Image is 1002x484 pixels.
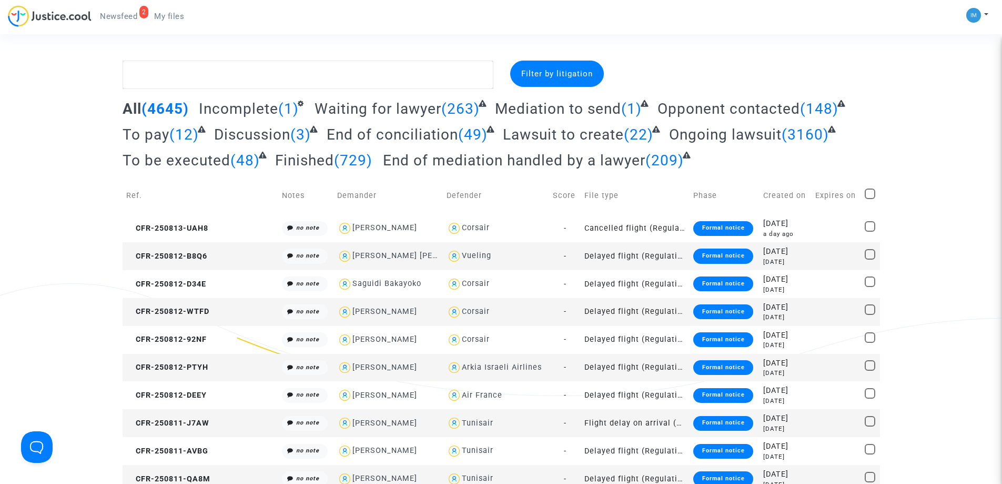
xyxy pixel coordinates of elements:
span: (148) [800,100,838,117]
div: Formal notice [693,416,753,431]
span: - [564,252,566,261]
div: [PERSON_NAME] [352,307,417,316]
span: - [564,391,566,400]
div: [PERSON_NAME] [352,391,417,400]
i: no note [296,336,319,343]
div: a day ago [763,230,808,239]
span: To be executed [123,152,230,169]
div: [DATE] [763,246,808,258]
div: Corsair [462,335,490,344]
span: Incomplete [199,100,278,117]
td: Defender [443,177,549,214]
div: Tunisair [462,474,493,483]
td: Delayed flight (Regulation EC 261/2004) [581,242,690,270]
div: [PERSON_NAME] [352,363,417,372]
td: File type [581,177,690,214]
span: Mediation to send [495,100,621,117]
td: Score [549,177,580,214]
img: icon-user.svg [337,388,352,403]
span: Opponent contacted [657,100,800,117]
td: Delayed flight (Regulation EC 261/2004) [581,298,690,326]
td: Delayed flight (Regulation EC 261/2004) [581,437,690,465]
td: Delayed flight (Regulation EC 261/2004) [581,326,690,354]
span: CFR-250812-92NF [126,335,207,344]
span: CFR-250813-UAH8 [126,224,208,233]
div: [DATE] [763,369,808,378]
div: [DATE] [763,258,808,266]
span: - [564,335,566,344]
div: Saguidi Bakayoko [352,279,421,288]
div: [PERSON_NAME] [352,419,417,428]
div: [PERSON_NAME] [PERSON_NAME] [352,251,484,260]
div: Vueling [462,251,491,260]
img: icon-user.svg [447,221,462,236]
td: Delayed flight (Regulation EC 261/2004) [581,270,690,298]
div: Corsair [462,279,490,288]
img: icon-user.svg [337,249,352,264]
span: CFR-250812-WTFD [126,307,209,316]
span: CFR-250811-AVBG [126,447,208,456]
div: [DATE] [763,469,808,480]
div: Formal notice [693,388,753,403]
span: Newsfeed [100,12,137,21]
span: (209) [645,152,684,169]
span: Finished [275,152,334,169]
div: Formal notice [693,221,753,236]
a: 2Newsfeed [92,8,146,24]
img: icon-user.svg [337,221,352,236]
i: no note [296,391,319,398]
a: My files [146,8,193,24]
td: Notes [278,177,334,214]
span: - [564,475,566,483]
td: Cancelled flight (Regulation EC 261/2004) [581,214,690,242]
iframe: Help Scout Beacon - Open [21,431,53,463]
div: Arkia Israeli Airlines [462,363,542,372]
div: Corsair [462,223,490,232]
span: (3) [290,126,311,143]
div: Formal notice [693,444,753,459]
span: CFR-250811-QA8M [126,475,210,483]
span: (4645) [141,100,189,117]
span: - [564,419,566,428]
div: 2 [139,6,149,18]
span: (1) [278,100,299,117]
img: icon-user.svg [447,360,462,376]
span: Filter by litigation [521,69,593,78]
div: [DATE] [763,285,808,294]
i: no note [296,475,319,482]
div: [DATE] [763,424,808,433]
div: [DATE] [763,218,808,230]
img: icon-user.svg [337,360,352,376]
span: (48) [230,152,260,169]
span: End of mediation handled by a lawyer [383,152,645,169]
i: no note [296,280,319,287]
img: a105443982b9e25553e3eed4c9f672e7 [966,8,981,23]
span: CFR-250812-DEEY [126,391,207,400]
img: icon-user.svg [447,443,462,459]
img: icon-user.svg [337,304,352,320]
div: [DATE] [763,452,808,461]
div: Formal notice [693,276,753,291]
div: [PERSON_NAME] [352,474,417,483]
td: Phase [690,177,759,214]
div: [DATE] [763,385,808,397]
td: Delayed flight (Regulation EC 261/2004) [581,354,690,382]
i: no note [296,419,319,426]
img: jc-logo.svg [8,5,92,27]
img: icon-user.svg [447,416,462,431]
span: (3160) [782,126,829,143]
img: icon-user.svg [447,276,462,292]
td: Demander [333,177,443,214]
div: [DATE] [763,413,808,424]
div: [PERSON_NAME] [352,223,417,232]
i: no note [296,252,319,259]
div: [PERSON_NAME] [352,446,417,455]
div: Air France [462,391,502,400]
span: End of conciliation [327,126,458,143]
i: no note [296,364,319,371]
span: Ongoing lawsuit [669,126,782,143]
span: (49) [458,126,488,143]
span: (263) [441,100,480,117]
img: icon-user.svg [447,304,462,320]
span: (1) [621,100,642,117]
